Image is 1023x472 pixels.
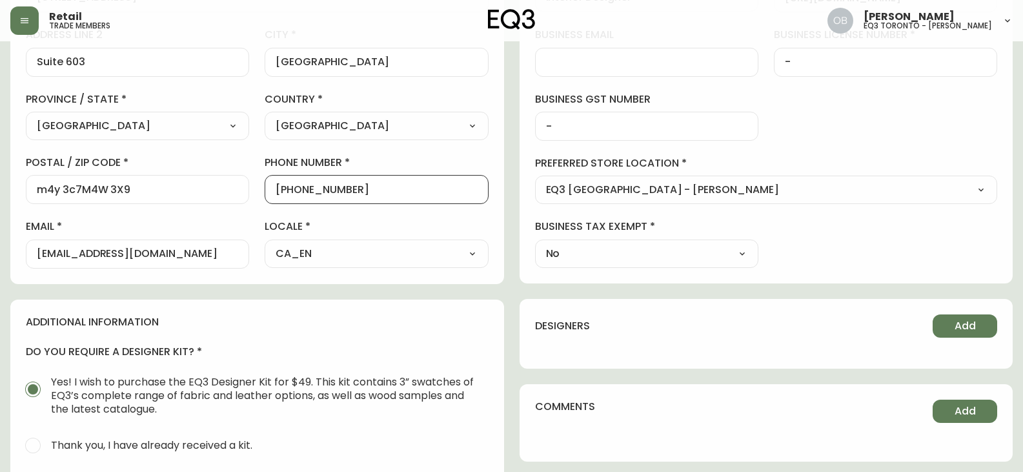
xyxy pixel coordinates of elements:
span: [PERSON_NAME] [864,12,955,22]
img: logo [488,9,536,30]
span: Add [955,319,976,333]
span: Thank you, I have already received a kit. [51,438,252,452]
label: locale [265,220,488,234]
h4: comments [535,400,595,414]
span: Yes! I wish to purchase the EQ3 Designer Kit for $49. This kit contains 3” swatches of EQ3’s comp... [51,375,478,416]
label: email [26,220,249,234]
label: business tax exempt [535,220,758,234]
h4: do you require a designer kit? [26,345,489,359]
span: Retail [49,12,82,22]
h5: eq3 toronto - [PERSON_NAME] [864,22,992,30]
label: business gst number [535,92,758,107]
button: Add [933,314,997,338]
span: Add [955,404,976,418]
label: postal / zip code [26,156,249,170]
h4: additional information [26,315,489,329]
h5: trade members [49,22,110,30]
label: country [265,92,488,107]
button: Add [933,400,997,423]
img: 8e0065c524da89c5c924d5ed86cfe468 [827,8,853,34]
label: province / state [26,92,249,107]
label: phone number [265,156,488,170]
label: preferred store location [535,156,998,170]
h4: designers [535,319,590,333]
